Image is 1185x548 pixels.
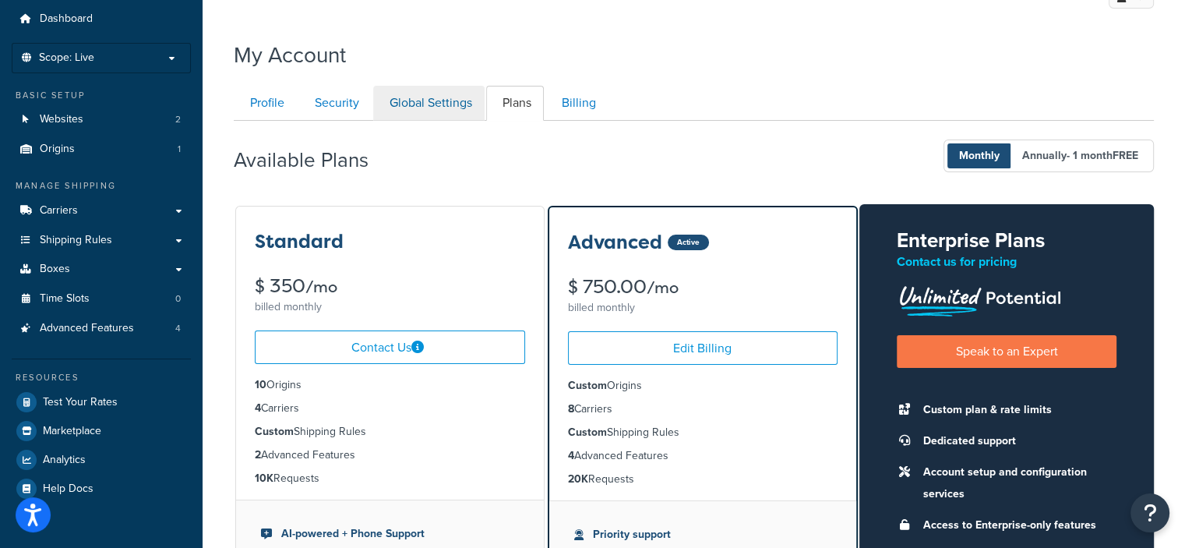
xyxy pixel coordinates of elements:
[255,447,525,464] li: Advanced Features
[915,461,1116,505] li: Account setup and configuration services
[234,149,392,171] h2: Available Plans
[43,483,93,496] span: Help Docs
[12,196,191,225] a: Carriers
[12,314,191,343] a: Advanced Features 4
[255,470,273,486] strong: 10K
[12,105,191,134] a: Websites 2
[568,424,838,441] li: Shipping Rules
[43,396,118,409] span: Test Your Rates
[40,263,70,276] span: Boxes
[12,475,191,503] a: Help Docs
[568,471,838,488] li: Requests
[568,377,838,394] li: Origins
[915,399,1116,421] li: Custom plan & rate limits
[915,430,1116,452] li: Dedicated support
[40,204,78,217] span: Carriers
[943,140,1154,172] button: Monthly Annually- 1 monthFREE
[568,471,588,487] strong: 20K
[234,40,346,70] h1: My Account
[175,292,181,306] span: 0
[373,86,485,121] a: Global Settings
[255,423,294,440] strong: Custom
[12,105,191,134] li: Websites
[40,322,134,335] span: Advanced Features
[255,377,266,393] strong: 10
[12,255,191,284] a: Boxes
[1067,147,1138,164] span: - 1 month
[568,297,838,319] div: billed monthly
[12,135,191,164] a: Origins 1
[255,232,344,252] h3: Standard
[255,400,261,416] strong: 4
[40,12,93,26] span: Dashboard
[255,377,525,394] li: Origins
[255,296,525,318] div: billed monthly
[897,335,1116,367] a: Speak to an Expert
[568,401,574,417] strong: 8
[12,446,191,474] a: Analytics
[568,278,838,297] div: $ 750.00
[947,143,1011,168] span: Monthly
[12,388,191,416] a: Test Your Rates
[234,86,297,121] a: Profile
[545,86,608,121] a: Billing
[178,143,181,156] span: 1
[1010,143,1150,168] span: Annually
[897,229,1116,252] h2: Enterprise Plans
[255,400,525,417] li: Carriers
[43,425,101,438] span: Marketplace
[12,417,191,445] a: Marketplace
[255,331,525,364] a: Contact Us
[568,401,838,418] li: Carriers
[12,179,191,193] div: Manage Shipping
[486,86,544,121] a: Plans
[12,371,191,384] div: Resources
[915,514,1116,536] li: Access to Enterprise-only features
[40,234,112,247] span: Shipping Rules
[40,292,90,306] span: Time Slots
[12,226,191,255] a: Shipping Rules
[12,285,191,313] li: Time Slots
[568,424,607,440] strong: Custom
[12,314,191,343] li: Advanced Features
[12,135,191,164] li: Origins
[40,143,75,156] span: Origins
[668,235,709,250] div: Active
[897,281,1062,316] img: Unlimited Potential
[574,526,832,543] li: Priority support
[12,285,191,313] a: Time Slots 0
[568,331,838,365] a: Edit Billing
[1130,493,1169,532] button: Open Resource Center
[298,86,372,121] a: Security
[175,113,181,126] span: 2
[568,447,838,465] li: Advanced Features
[175,322,181,335] span: 4
[255,447,261,463] strong: 2
[568,232,662,253] h3: Advanced
[647,277,679,299] small: /mo
[568,377,607,394] strong: Custom
[255,423,525,440] li: Shipping Rules
[1113,147,1138,164] b: FREE
[568,447,574,464] strong: 4
[255,470,525,487] li: Requests
[12,5,191,34] a: Dashboard
[897,251,1116,273] p: Contact us for pricing
[305,276,337,298] small: /mo
[40,113,83,126] span: Websites
[12,89,191,102] div: Basic Setup
[261,525,519,543] li: AI-powered + Phone Support
[43,454,86,467] span: Analytics
[255,277,525,296] div: $ 350
[39,51,94,65] span: Scope: Live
